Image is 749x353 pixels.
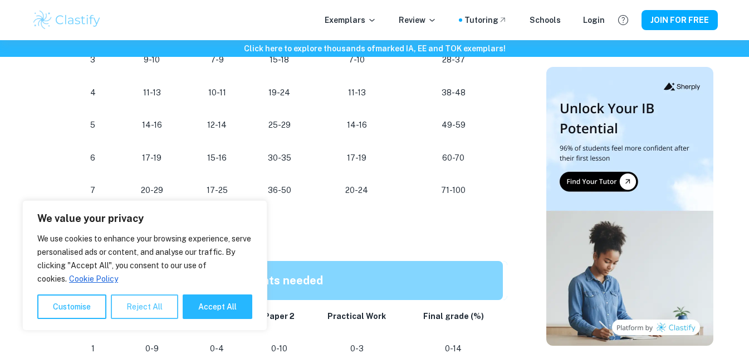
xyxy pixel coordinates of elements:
strong: Final grade (%) [423,312,484,321]
div: We value your privacy [22,200,267,331]
a: Tutoring [464,14,507,26]
p: 14-16 [319,118,395,133]
strong: Practical Work [327,312,386,321]
strong: Paper 2 [264,312,295,321]
p: 10-11 [193,85,241,100]
p: 19-24 [258,85,301,100]
p: 25-29 [258,118,301,133]
p: 38-48 [413,85,494,100]
strong: Points needed [246,274,323,287]
p: 7 [75,183,111,198]
a: Cookie Policy [68,274,119,284]
h3: Higher level [62,224,507,244]
p: 6 [75,151,111,166]
p: 15-18 [258,52,301,67]
p: We value your privacy [37,212,252,225]
p: 49-59 [413,118,494,133]
h6: Click here to explore thousands of marked IA, EE and TOK exemplars ! [2,42,747,55]
p: 20-29 [129,183,176,198]
p: 14-16 [129,118,176,133]
button: JOIN FOR FREE [642,10,718,30]
p: 17-19 [129,151,176,166]
img: Thumbnail [546,67,713,346]
p: 36-50 [258,183,301,198]
p: 12-14 [193,118,241,133]
p: 17-25 [193,183,241,198]
p: 71-100 [413,183,494,198]
p: 30-35 [258,151,301,166]
p: 3 [75,52,111,67]
p: 7-9 [193,52,241,67]
p: 60-70 [413,151,494,166]
p: Exemplars [325,14,376,26]
p: 11-13 [319,85,395,100]
p: 11-13 [129,85,176,100]
p: We use cookies to enhance your browsing experience, serve personalised ads or content, and analys... [37,232,252,286]
p: 7-10 [319,52,395,67]
a: Login [583,14,605,26]
img: Clastify logo [32,9,102,31]
p: 17-19 [319,151,395,166]
p: 20-24 [319,183,395,198]
p: 9-10 [129,52,176,67]
button: Accept All [183,294,252,319]
p: 5 [75,118,111,133]
a: Schools [530,14,561,26]
button: Help and Feedback [614,11,633,30]
button: Reject All [111,294,178,319]
p: Review [399,14,437,26]
button: Customise [37,294,106,319]
p: 15-16 [193,151,241,166]
p: 28-37 [413,52,494,67]
p: 4 [75,85,111,100]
